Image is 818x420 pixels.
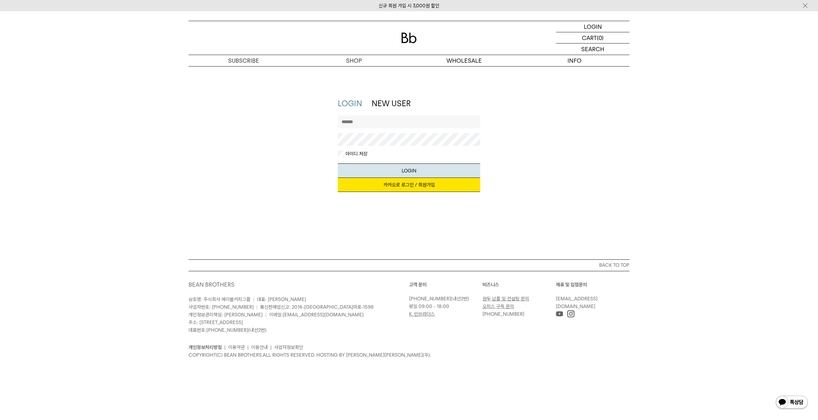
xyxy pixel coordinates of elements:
[409,281,482,289] p: 고객 문의
[409,55,519,66] p: WHOLESALE
[372,99,411,108] a: NEW USER
[401,33,417,43] img: 로고
[519,55,629,66] p: INFO
[584,21,602,32] p: LOGIN
[338,178,481,192] a: 카카오로 로그인 / 회원가입
[409,296,451,302] a: [PHONE_NUMBER]
[224,344,226,351] li: |
[581,44,604,55] p: SEARCH
[189,304,254,310] span: 사업자번호: [PHONE_NUMBER]
[189,320,243,325] span: 주소: [STREET_ADDRESS]
[775,395,808,410] img: 카카오톡 채널 1:1 채팅 버튼
[260,304,374,310] span: 통신판매업신고: 2016-[GEOGRAPHIC_DATA]마포-1598
[379,3,439,9] a: 신규 회원 가입 시 3,000원 할인
[409,311,435,317] a: K. 빈브라더스
[556,281,629,289] p: 제휴 및 입점문의
[189,259,629,271] button: BACK TO TOP
[409,303,479,310] p: 평일 09:00 - 18:00
[228,345,245,350] a: 이용약관
[338,99,362,108] a: LOGIN
[409,295,479,303] p: (내선2번)
[189,281,235,288] a: BEAN BROTHERS
[247,344,249,351] li: |
[189,345,222,350] a: 개인정보처리방침
[299,55,409,66] a: SHOP
[482,281,556,289] p: 비즈니스
[257,297,306,302] span: 대표: [PERSON_NAME]
[256,304,258,310] span: |
[189,312,263,318] span: 개인정보관리책임: [PERSON_NAME]
[270,344,272,351] li: |
[482,296,529,302] a: 원두 납품 및 컨설팅 문의
[338,163,481,178] button: LOGIN
[582,32,597,43] p: CART
[189,297,251,302] span: 상호명: 주식회사 에이블커피그룹
[556,296,598,309] a: [EMAIL_ADDRESS][DOMAIN_NAME]
[265,312,266,318] span: |
[556,21,629,32] a: LOGIN
[283,312,364,318] a: [EMAIL_ADDRESS][DOMAIN_NAME]
[206,327,248,333] a: [PHONE_NUMBER]
[253,297,254,302] span: |
[482,311,524,317] a: [PHONE_NUMBER]
[482,304,514,309] a: 오피스 구독 문의
[556,32,629,44] a: CART (0)
[597,32,604,43] p: (0)
[251,345,268,350] a: 이용안내
[344,151,367,157] label: 아이디 저장
[274,345,303,350] a: 사업자정보확인
[189,55,299,66] a: SUBSCRIBE
[189,351,629,359] p: COPYRIGHT(C) BEAN BROTHERS. ALL RIGHTS RESERVED. HOSTING BY [PERSON_NAME][PERSON_NAME](주).
[269,312,364,318] span: 이메일:
[189,327,266,333] span: 대표번호: (내선2번)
